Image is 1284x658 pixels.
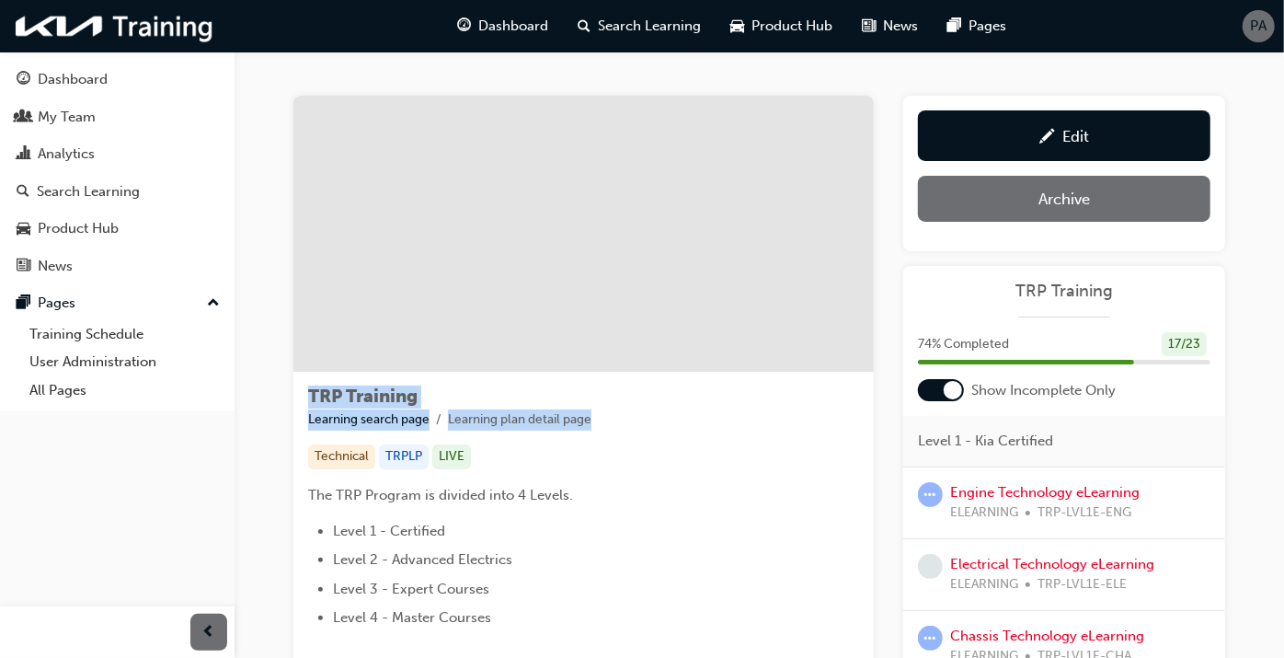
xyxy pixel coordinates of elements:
[862,15,876,38] span: news-icon
[751,16,832,37] span: Product Hub
[17,259,30,275] span: news-icon
[22,376,227,405] a: All Pages
[918,554,943,579] span: learningRecordVerb_NONE-icon
[432,444,471,469] div: LIVE
[7,63,227,97] a: Dashboard
[933,7,1021,45] a: pages-iconPages
[918,626,943,651] span: learningRecordVerb_ATTEMPT-icon
[17,184,29,201] span: search-icon
[1243,10,1275,42] button: PA
[22,348,227,376] a: User Administration
[308,386,418,407] span: TRP Training
[598,16,701,37] span: Search Learning
[9,7,221,45] img: kia-training
[7,175,227,209] a: Search Learning
[1038,502,1131,524] span: TRP-LVL1E-ENG
[947,15,961,38] span: pages-icon
[1162,332,1207,357] div: 17 / 23
[38,293,75,314] div: Pages
[971,380,1116,401] span: Show Incomplete Only
[7,212,227,246] a: Product Hub
[333,609,491,626] span: Level 4 - Master Courses
[716,7,847,45] a: car-iconProduct Hub
[207,292,220,316] span: up-icon
[1251,16,1267,37] span: PA
[379,444,429,469] div: TRPLP
[7,286,227,320] button: Pages
[7,59,227,286] button: DashboardMy TeamAnalyticsSearch LearningProduct HubNews
[950,484,1140,501] a: Engine Technology eLearning
[17,221,30,237] span: car-icon
[918,482,943,507] span: learningRecordVerb_ATTEMPT-icon
[918,334,1009,355] span: 74 % Completed
[950,502,1018,524] span: ELEARNING
[950,556,1154,572] a: Electrical Technology eLearning
[37,181,140,202] div: Search Learning
[563,7,716,45] a: search-iconSearch Learning
[847,7,933,45] a: news-iconNews
[308,487,573,503] span: The TRP Program is divided into 4 Levels.
[333,551,512,568] span: Level 2 - Advanced Electrics
[7,100,227,134] a: My Team
[38,107,96,128] div: My Team
[883,16,918,37] span: News
[918,110,1210,161] a: Edit
[333,523,445,539] span: Level 1 - Certified
[950,574,1018,595] span: ELEARNING
[918,281,1210,302] a: TRP Training
[950,628,1144,644] a: Chassis Technology eLearning
[1038,190,1090,208] div: Archive
[7,249,227,283] a: News
[308,411,430,427] a: Learning search page
[730,15,744,38] span: car-icon
[17,295,30,312] span: pages-icon
[308,444,375,469] div: Technical
[22,320,227,349] a: Training Schedule
[969,16,1006,37] span: Pages
[1039,129,1055,147] span: pencil-icon
[918,176,1210,222] button: Archive
[38,144,95,165] div: Analytics
[478,16,548,37] span: Dashboard
[1062,127,1089,145] div: Edit
[1038,574,1127,595] span: TRP-LVL1E-ELE
[442,7,563,45] a: guage-iconDashboard
[38,69,108,90] div: Dashboard
[38,256,73,277] div: News
[333,581,489,597] span: Level 3 - Expert Courses
[38,218,119,239] div: Product Hub
[918,431,1053,452] span: Level 1 - Kia Certified
[17,110,30,126] span: people-icon
[578,15,590,38] span: search-icon
[448,410,591,431] li: Learning plan detail page
[17,72,30,88] span: guage-icon
[17,146,30,163] span: chart-icon
[7,137,227,171] a: Analytics
[457,15,471,38] span: guage-icon
[202,621,216,644] span: prev-icon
